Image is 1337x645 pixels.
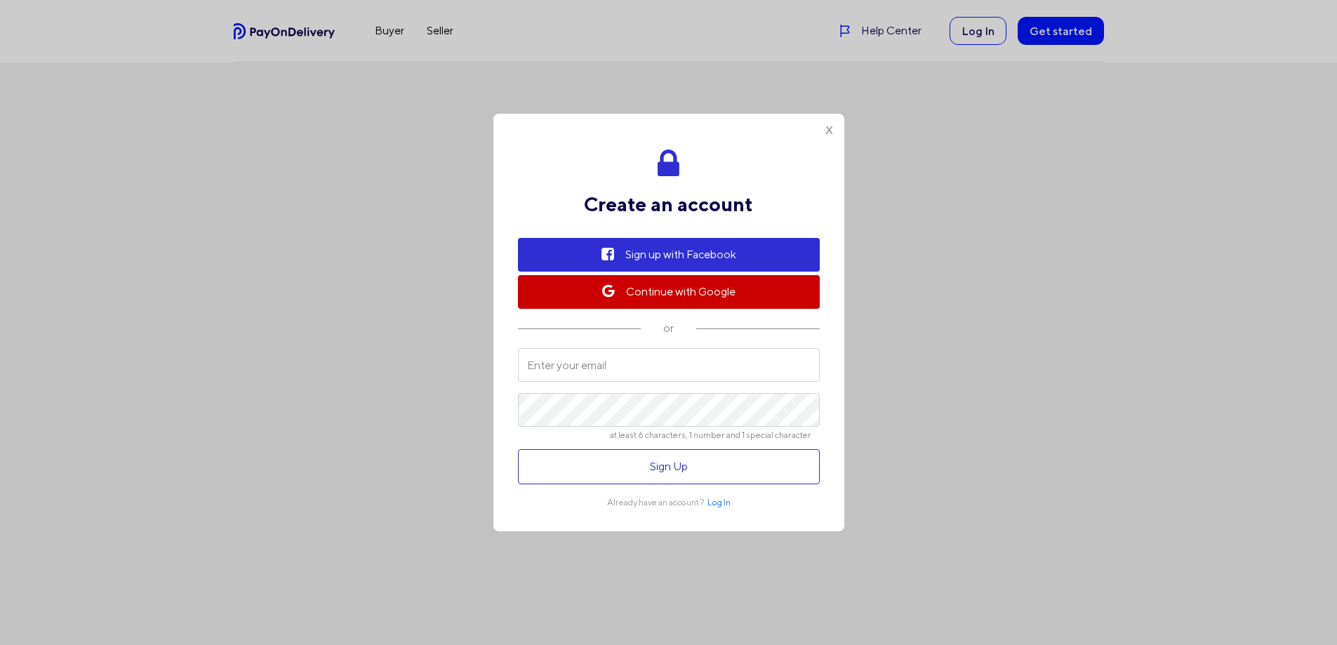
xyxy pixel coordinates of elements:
h3: Create an account [516,192,822,216]
span: Already have an account? [607,497,705,507]
div: or [663,320,674,337]
button: Sign Up [518,449,820,484]
button: Continue with Google [518,275,820,309]
input: Enter your email [518,348,820,382]
button: Sign up with Facebook [518,238,820,272]
div: at least 6 characters, 1 number and 1 special character [601,424,820,446]
a: Log In [707,497,731,507]
div: X [814,114,844,147]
